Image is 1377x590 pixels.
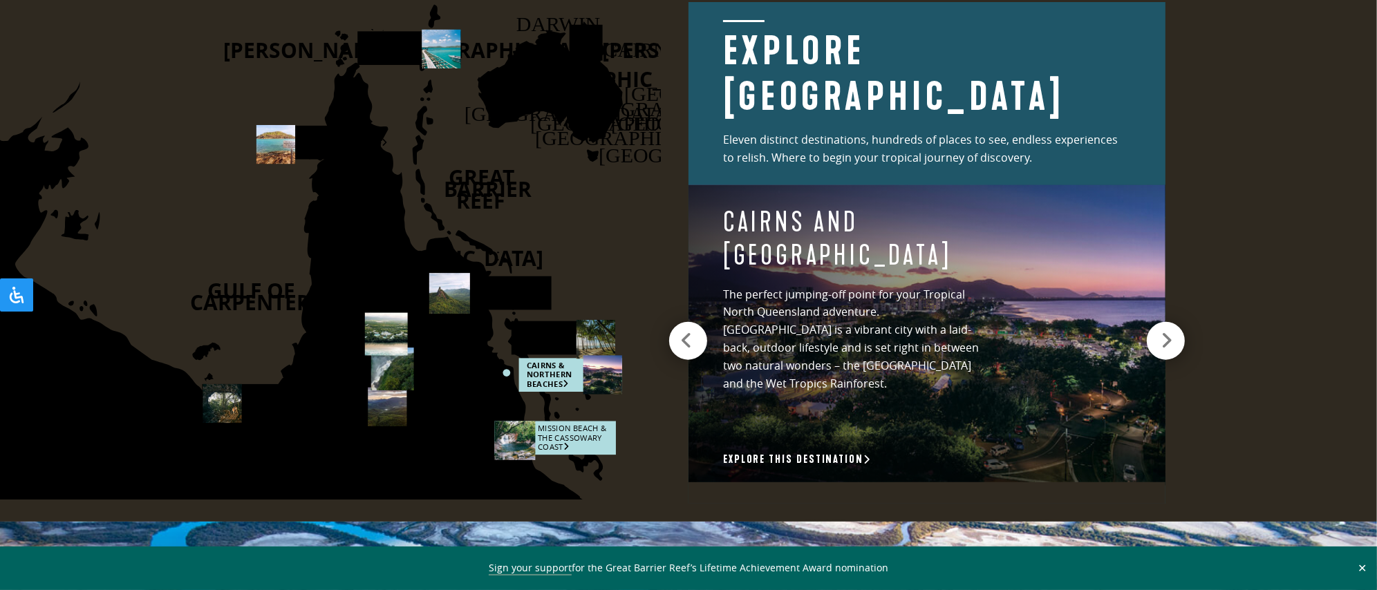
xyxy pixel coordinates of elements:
[456,187,505,215] text: REEF
[8,287,25,303] svg: Open Accessibility Panel
[624,82,836,104] text: [GEOGRAPHIC_DATA]
[223,36,770,64] text: [PERSON_NAME][GEOGRAPHIC_DATA][PERSON_NAME]
[723,286,988,393] p: The perfect jumping-off point for your Tropical North Queensland adventure. [GEOGRAPHIC_DATA] is ...
[509,65,720,93] text: [GEOGRAPHIC_DATA]
[449,163,514,191] text: GREAT
[465,102,676,125] text: [GEOGRAPHIC_DATA]
[599,144,810,166] text: [GEOGRAPHIC_DATA]
[489,561,572,575] a: Sign your support
[723,131,1131,167] p: Eleven distinct destinations, hundreds of places to see, endless experiences to relish. Where to ...
[530,111,742,134] text: [GEOGRAPHIC_DATA]
[332,244,543,272] text: [GEOGRAPHIC_DATA]
[190,288,332,316] text: CARPENTERIA
[444,175,532,203] text: BARRIER
[723,206,988,272] h4: Cairns and [GEOGRAPHIC_DATA]
[723,20,1131,120] h2: Explore [GEOGRAPHIC_DATA]
[723,453,871,467] a: Explore this destination
[535,126,747,149] text: [GEOGRAPHIC_DATA]
[207,276,294,305] text: GULF OF
[489,561,888,575] span: for the Great Barrier Reef’s Lifetime Achievement Award nomination
[331,256,450,284] text: PENINSULA
[1354,562,1370,574] button: Close
[516,12,601,35] text: DARWIN
[571,97,783,120] text: [GEOGRAPHIC_DATA]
